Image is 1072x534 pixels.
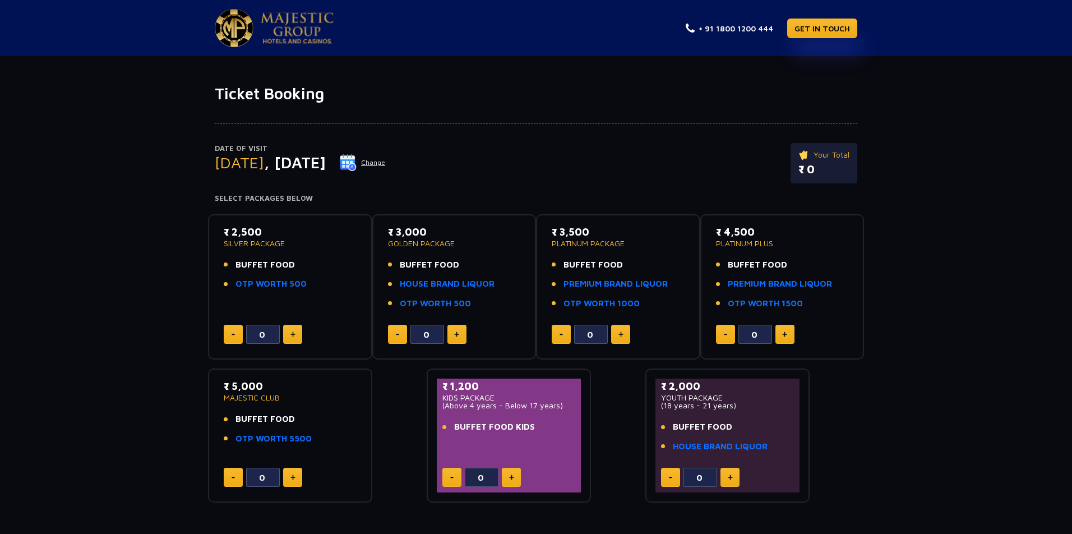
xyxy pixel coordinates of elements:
p: ₹ 2,500 [224,224,357,240]
p: PLATINUM PACKAGE [552,240,685,247]
p: ₹ 3,000 [388,224,521,240]
p: (18 years - 21 years) [661,402,794,409]
p: GOLDEN PACKAGE [388,240,521,247]
h4: Select Packages Below [215,194,857,203]
img: plus [782,332,787,337]
a: OTP WORTH 500 [235,278,307,291]
img: Majestic Pride [261,12,334,44]
img: Majestic Pride [215,9,253,47]
p: KIDS PACKAGE [442,394,575,402]
img: plus [454,332,459,337]
a: OTP WORTH 500 [400,297,471,310]
p: YOUTH PACKAGE [661,394,794,402]
img: minus [560,334,563,335]
button: Change [339,154,386,172]
p: MAJESTIC CLUB [224,394,357,402]
img: minus [232,477,235,478]
p: ₹ 4,500 [716,224,849,240]
p: (Above 4 years - Below 17 years) [442,402,575,409]
h1: Ticket Booking [215,84,857,103]
img: plus [290,332,295,337]
img: minus [724,334,727,335]
a: OTP WORTH 5500 [235,432,312,445]
p: ₹ 1,200 [442,379,575,394]
span: [DATE] [215,153,264,172]
span: BUFFET FOOD [563,259,623,271]
img: minus [396,334,399,335]
a: PREMIUM BRAND LIQUOR [728,278,832,291]
a: HOUSE BRAND LIQUOR [400,278,495,291]
img: plus [290,475,295,480]
a: OTP WORTH 1500 [728,297,803,310]
span: BUFFET FOOD [400,259,459,271]
a: PREMIUM BRAND LIQUOR [563,278,668,291]
p: SILVER PACKAGE [224,240,357,247]
p: ₹ 5,000 [224,379,357,394]
span: , [DATE] [264,153,326,172]
p: ₹ 2,000 [661,379,794,394]
span: BUFFET FOOD [235,413,295,426]
img: ticket [798,149,810,161]
img: minus [450,477,454,478]
img: minus [232,334,235,335]
p: PLATINUM PLUS [716,240,849,247]
p: Date of Visit [215,143,386,154]
span: BUFFET FOOD [673,421,732,434]
span: BUFFET FOOD KIDS [454,421,535,434]
a: HOUSE BRAND LIQUOR [673,440,768,453]
a: + 91 1800 1200 444 [686,22,773,34]
span: BUFFET FOOD [728,259,787,271]
p: Your Total [798,149,849,161]
img: plus [618,332,623,337]
img: plus [728,475,733,480]
a: GET IN TOUCH [787,19,857,38]
p: ₹ 3,500 [552,224,685,240]
p: ₹ 0 [798,161,849,178]
span: BUFFET FOOD [235,259,295,271]
img: plus [509,475,514,480]
a: OTP WORTH 1000 [563,297,640,310]
img: minus [669,477,672,478]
